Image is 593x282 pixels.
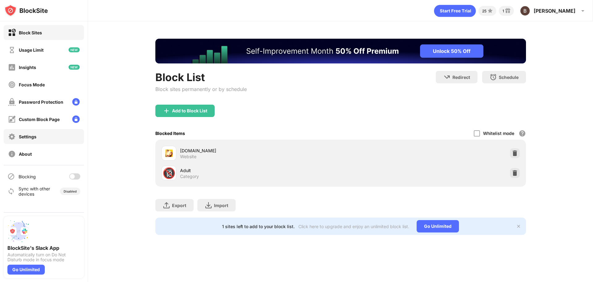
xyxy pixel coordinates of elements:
[7,252,80,262] div: Automatically turn on Do Not Disturb mode in focus mode
[162,167,175,180] div: 🔞
[8,81,16,89] img: focus-off.svg
[504,7,511,15] img: reward-small.svg
[172,108,207,113] div: Add to Block List
[8,133,16,141] img: settings-off.svg
[19,151,32,157] div: About
[214,203,228,208] div: Import
[19,117,60,122] div: Custom Block Page
[180,154,196,159] div: Website
[19,82,45,87] div: Focus Mode
[486,7,494,15] img: points-small.svg
[8,150,16,158] img: about-off.svg
[222,224,295,229] div: 1 sites left to add to your block list.
[8,29,16,37] img: block-on.svg
[180,174,199,179] div: Category
[19,65,36,70] div: Insights
[72,98,80,106] img: lock-menu.svg
[503,9,504,13] div: 1
[172,203,186,208] div: Export
[7,245,80,251] div: BlockSite's Slack App
[19,186,50,197] div: Sync with other devices
[19,99,63,105] div: Password Protection
[180,147,341,154] div: [DOMAIN_NAME]
[72,115,80,123] img: lock-menu.svg
[19,30,42,35] div: Block Sites
[516,224,521,229] img: x-button.svg
[452,75,470,80] div: Redirect
[155,39,526,63] iframe: Banner
[499,75,519,80] div: Schedule
[520,6,530,16] img: ACg8ocKZmx6gv05wgovJNKZfUQwP6MpCDLqFeZNGIGrCPf7V0S7CdA=s96-c
[155,131,185,136] div: Blocked Items
[180,167,341,174] div: Adult
[534,8,575,14] div: [PERSON_NAME]
[482,9,486,13] div: 25
[7,265,45,275] div: Go Unlimited
[7,188,15,195] img: sync-icon.svg
[155,71,247,84] div: Block List
[69,65,80,70] img: new-icon.svg
[69,47,80,52] img: new-icon.svg
[298,224,409,229] div: Click here to upgrade and enjoy an unlimited block list.
[64,189,77,193] div: Disabled
[7,220,30,242] img: push-slack.svg
[483,131,514,136] div: Whitelist mode
[417,220,459,232] div: Go Unlimited
[8,46,16,54] img: time-usage-off.svg
[8,98,16,106] img: password-protection-off.svg
[19,134,36,139] div: Settings
[8,63,16,71] img: insights-off.svg
[155,86,247,92] div: Block sites permanently or by schedule
[19,47,44,53] div: Usage Limit
[4,4,48,17] img: logo-blocksite.svg
[434,5,476,17] div: animation
[7,173,15,180] img: blocking-icon.svg
[8,115,16,123] img: customize-block-page-off.svg
[165,150,173,157] img: favicons
[19,174,36,179] div: Blocking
